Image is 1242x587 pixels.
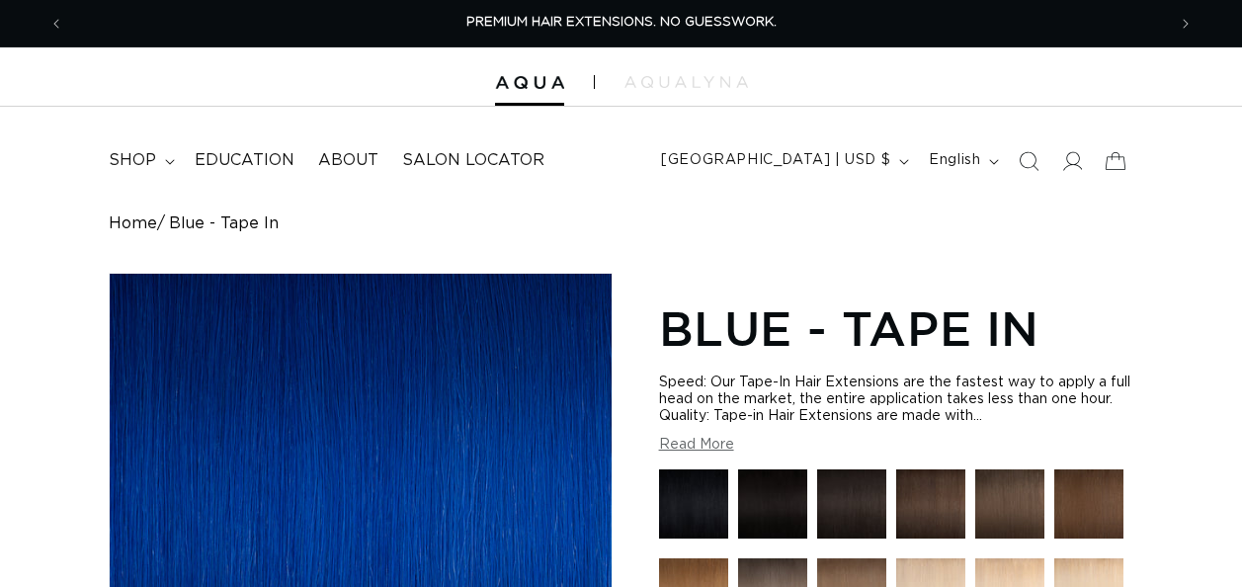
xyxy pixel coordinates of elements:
[975,469,1044,548] a: 4AB Medium Ash Brown - Hand Tied Weft
[169,214,279,233] span: Blue - Tape In
[659,375,1134,425] div: Speed: Our Tape-In Hair Extensions are the fastest way to apply a full head on the market, the en...
[183,138,306,183] a: Education
[659,297,1134,359] h1: Blue - Tape In
[495,76,564,90] img: Aqua Hair Extensions
[1007,139,1050,183] summary: Search
[1054,469,1123,539] img: 4 Medium Brown - Tape In
[817,469,886,539] img: 1B Soft Black - Tape In
[817,469,886,548] a: 1B Soft Black - Tape In
[917,142,1007,180] button: English
[661,150,890,171] span: [GEOGRAPHIC_DATA] | USD $
[896,469,965,548] a: 2 Dark Brown - Tape In
[195,150,294,171] span: Education
[659,469,728,548] a: 1 Black - Tape In
[738,469,807,548] a: 1N Natural Black - Tape In
[318,150,378,171] span: About
[402,150,544,171] span: Salon Locator
[109,214,157,233] a: Home
[97,138,183,183] summary: shop
[109,150,156,171] span: shop
[649,142,917,180] button: [GEOGRAPHIC_DATA] | USD $
[659,437,734,454] button: Read More
[35,5,78,42] button: Previous announcement
[738,469,807,539] img: 1N Natural Black - Tape In
[1164,5,1207,42] button: Next announcement
[109,214,1134,233] nav: breadcrumbs
[929,150,980,171] span: English
[306,138,390,183] a: About
[390,138,556,183] a: Salon Locator
[624,76,748,88] img: aqualyna.com
[896,469,965,539] img: 2 Dark Brown - Tape In
[466,16,777,29] span: PREMIUM HAIR EXTENSIONS. NO GUESSWORK.
[659,469,728,539] img: 1 Black - Tape In
[975,469,1044,539] img: 4AB Medium Ash Brown - Hand Tied Weft
[1054,469,1123,548] a: 4 Medium Brown - Tape In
